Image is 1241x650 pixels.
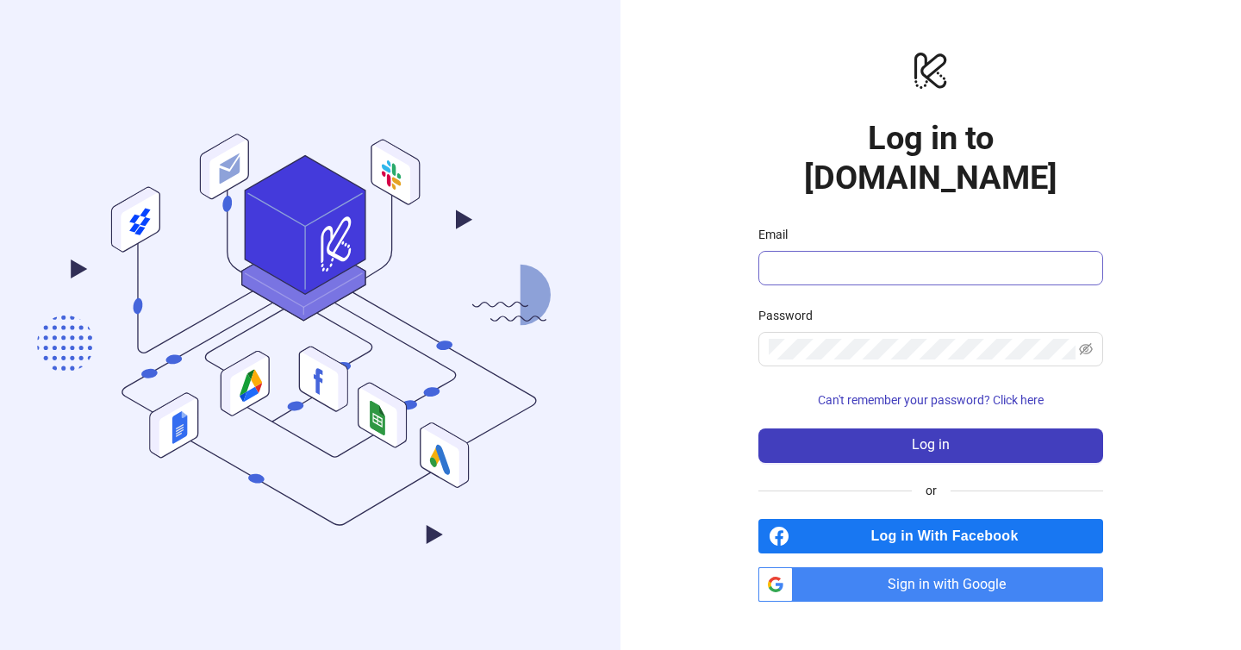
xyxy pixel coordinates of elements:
h1: Log in to [DOMAIN_NAME] [758,118,1103,197]
a: Log in With Facebook [758,519,1103,553]
span: Sign in with Google [800,567,1103,602]
span: eye-invisible [1079,342,1093,356]
button: Can't remember your password? Click here [758,387,1103,415]
span: or [912,481,951,500]
span: Log in With Facebook [796,519,1103,553]
a: Sign in with Google [758,567,1103,602]
span: Can't remember your password? Click here [818,393,1044,407]
input: Email [769,258,1089,278]
span: Log in [912,437,950,453]
input: Password [769,339,1076,359]
label: Password [758,306,824,325]
label: Email [758,225,799,244]
a: Can't remember your password? Click here [758,393,1103,407]
button: Log in [758,428,1103,463]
